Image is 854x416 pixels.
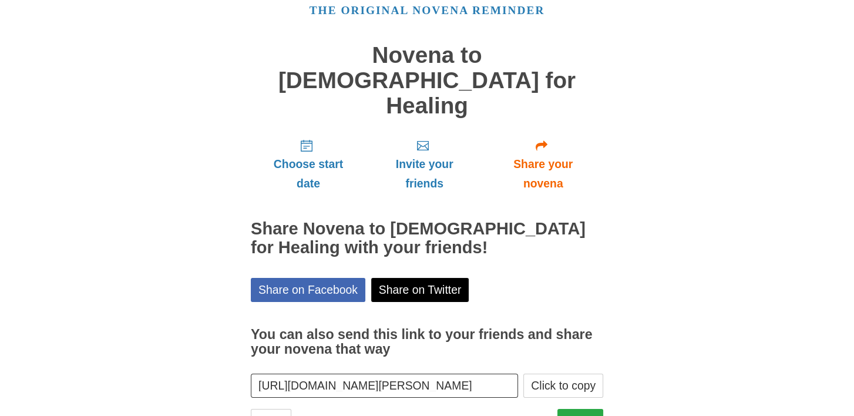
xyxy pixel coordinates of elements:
span: Invite your friends [378,155,471,193]
h3: You can also send this link to your friends and share your novena that way [251,327,603,357]
span: Share your novena [495,155,591,193]
button: Click to copy [523,374,603,398]
a: Invite your friends [366,130,483,200]
a: Choose start date [251,130,366,200]
span: Choose start date [263,155,354,193]
a: Share on Facebook [251,278,365,302]
h1: Novena to [DEMOGRAPHIC_DATA] for Healing [251,43,603,118]
a: The original novena reminder [310,4,545,16]
a: Share your novena [483,130,603,200]
a: Share on Twitter [371,278,469,302]
h2: Share Novena to [DEMOGRAPHIC_DATA] for Healing with your friends! [251,220,603,257]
